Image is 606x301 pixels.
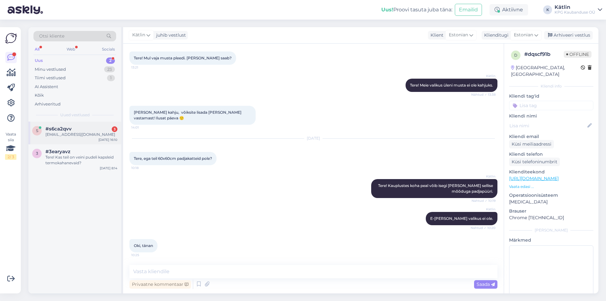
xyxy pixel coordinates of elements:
div: Kliendi info [509,83,593,89]
div: All [33,45,41,53]
div: Arhiveeritud [35,101,61,107]
span: Kätlin [132,32,145,39]
div: KPG Kaubanduse OÜ [555,10,595,15]
div: K [543,5,552,14]
div: Kätlin [555,5,595,10]
span: Tere! Kauplustes koha peal võib isegi [PERSON_NAME] sellise mõõduga padjapüüri. [378,183,494,194]
span: 13:21 [131,65,155,70]
p: Chrome [TECHNICAL_ID] [509,214,593,221]
div: Uus [35,57,43,64]
div: Tiimi vestlused [35,75,66,81]
span: Tere! Meie valikus üleni musta ei ole kahjuks. [410,83,493,87]
div: 23 [104,66,115,73]
span: Kätlin [472,74,496,78]
span: 10:18 [131,166,155,170]
div: Klienditugi [482,32,508,39]
span: 14:01 [131,125,155,130]
span: Tere! Mul vaja musta pleedi. [PERSON_NAME] saab? [134,56,232,60]
span: d [514,53,517,57]
div: Minu vestlused [35,66,66,73]
div: Aktiivne [490,4,528,15]
input: Lisa tag [509,101,593,110]
span: Kätlin [472,207,496,212]
span: Saada [477,281,495,287]
span: #3earyavz [45,149,70,154]
button: Emailid [455,4,482,16]
p: Klienditeekond [509,169,593,175]
div: Küsi meiliaadressi [509,140,554,148]
span: 3 [36,151,38,156]
div: [EMAIL_ADDRESS][DOMAIN_NAME] [45,132,117,137]
p: Kliendi telefon [509,151,593,158]
span: s [36,128,38,133]
p: Vaata edasi ... [509,184,593,190]
div: Tere! Kas teil on veini pudeli kapsleid termokahanevaid? [45,154,117,166]
span: Nähtud ✓ 13:38 [471,92,496,97]
div: 3 [112,126,117,132]
div: Web [65,45,76,53]
span: 10:25 [131,253,155,257]
span: E-[PERSON_NAME] valikus ei ole. [430,216,493,221]
div: [DATE] 16:10 [98,137,117,142]
div: # dqscf91b [524,51,564,58]
div: Privaatne kommentaar [129,280,191,289]
div: Küsi telefoninumbrit [509,158,560,166]
span: Uued vestlused [60,112,90,118]
input: Lisa nimi [509,122,586,129]
div: [PERSON_NAME] [509,227,593,233]
span: Estonian [449,32,468,39]
p: Märkmed [509,237,593,244]
div: AI Assistent [35,84,58,90]
span: Offline [564,51,591,58]
span: Estonian [514,32,533,39]
div: Socials [101,45,116,53]
p: Kliendi email [509,133,593,140]
b: Uus! [381,7,393,13]
p: Kliendi tag'id [509,93,593,99]
div: [GEOGRAPHIC_DATA], [GEOGRAPHIC_DATA] [511,64,581,78]
div: [DATE] 8:14 [100,166,117,171]
span: Tere, ega teil 60x60cm padjakatteid pole? [134,156,212,161]
div: Klient [428,32,443,39]
p: Operatsioonisüsteem [509,192,593,199]
a: [URL][DOMAIN_NAME] [509,176,559,181]
div: Vaata siia [5,131,16,160]
div: [DATE] [129,135,497,141]
div: Kõik [35,92,44,99]
div: juhib vestlust [154,32,186,39]
span: Nähtud ✓ 10:20 [471,226,496,230]
p: [MEDICAL_DATA] [509,199,593,205]
span: Otsi kliente [39,33,64,39]
p: Kliendi nimi [509,113,593,119]
img: Askly Logo [5,32,17,44]
div: 1 [107,75,115,81]
span: Oki, tänan [134,243,153,248]
p: Brauser [509,208,593,214]
span: Kätlin [472,174,496,179]
div: Proovi tasuta juba täna: [381,6,452,14]
div: Arhiveeri vestlus [544,31,593,39]
div: 2 / 3 [5,154,16,160]
a: KätlinKPG Kaubanduse OÜ [555,5,602,15]
span: Nähtud ✓ 10:19 [472,198,496,203]
span: [PERSON_NAME] kahju, võiksite lisada [PERSON_NAME] vastamast! Ilusat päeva 🙂 [134,110,242,120]
div: 2 [106,57,115,64]
span: #s6ca2qvv [45,126,72,132]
